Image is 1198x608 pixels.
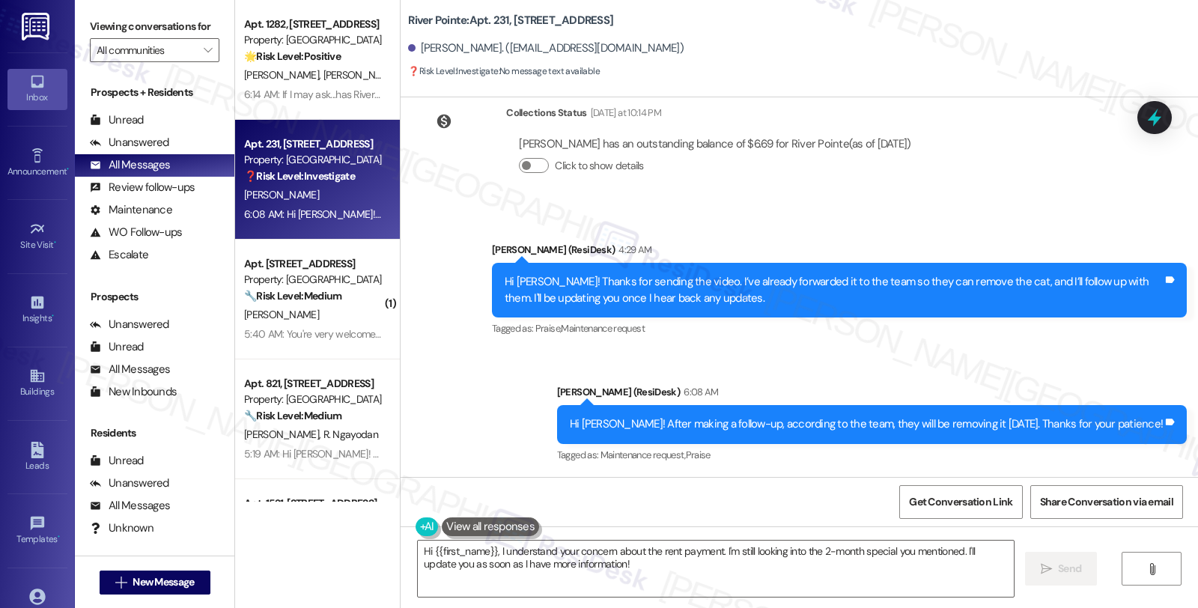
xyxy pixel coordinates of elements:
[408,65,498,77] strong: ❓ Risk Level: Investigate
[519,136,910,152] div: [PERSON_NAME] has an outstanding balance of $6.69 for River Pointe (as of [DATE])
[90,202,172,218] div: Maintenance
[535,322,561,335] span: Praise ,
[570,416,1163,432] div: Hi [PERSON_NAME]! After making a follow-up, according to the team, they will be removing it [DATE...
[244,428,323,441] span: [PERSON_NAME]
[244,88,536,101] div: 6:14 AM: If I may ask...has River Pointe lived up to your expectations?
[555,158,643,174] label: Click to show details
[909,494,1012,510] span: Get Conversation Link
[244,136,383,152] div: Apt. 231, [STREET_ADDRESS]
[244,308,319,321] span: [PERSON_NAME]
[90,475,169,491] div: Unanswered
[90,362,170,377] div: All Messages
[7,216,67,257] a: Site Visit •
[90,247,148,263] div: Escalate
[90,180,195,195] div: Review follow-ups
[90,339,144,355] div: Unread
[557,444,1187,466] div: Tagged as:
[244,409,341,422] strong: 🔧 Risk Level: Medium
[90,225,182,240] div: WO Follow-ups
[1058,561,1081,577] span: Send
[90,135,169,151] div: Unanswered
[244,496,383,511] div: Apt. 1521, [STREET_ADDRESS]
[244,68,323,82] span: [PERSON_NAME]
[244,49,341,63] strong: 🌟 Risk Level: Positive
[899,485,1022,519] button: Get Conversation Link
[7,437,67,478] a: Leads
[323,428,378,441] span: R. Ngayodan
[408,64,600,79] span: : No message text available
[1040,494,1173,510] span: Share Conversation via email
[244,32,383,48] div: Property: [GEOGRAPHIC_DATA]
[90,498,170,514] div: All Messages
[1041,563,1052,575] i: 
[587,105,661,121] div: [DATE] at 10:14 PM
[505,274,1163,306] div: Hi [PERSON_NAME]! Thanks for sending the video. I’ve already forwarded it to the team so they can...
[561,322,645,335] span: Maintenance request
[90,112,144,128] div: Unread
[244,152,383,168] div: Property: [GEOGRAPHIC_DATA]
[90,157,170,173] div: All Messages
[1030,485,1183,519] button: Share Conversation via email
[75,425,234,441] div: Residents
[58,532,60,542] span: •
[323,68,398,82] span: [PERSON_NAME]
[408,40,684,56] div: [PERSON_NAME]. ([EMAIL_ADDRESS][DOMAIN_NAME])
[90,520,153,536] div: Unknown
[7,290,67,330] a: Insights •
[557,384,1187,405] div: [PERSON_NAME] (ResiDesk)
[244,16,383,32] div: Apt. 1282, [STREET_ADDRESS]
[680,384,718,400] div: 6:08 AM
[244,289,341,303] strong: 🔧 Risk Level: Medium
[22,13,52,40] img: ResiDesk Logo
[52,311,54,321] span: •
[506,105,586,121] div: Collections Status
[90,15,219,38] label: Viewing conversations for
[1025,552,1098,586] button: Send
[7,69,67,109] a: Inbox
[615,242,651,258] div: 4:29 AM
[244,392,383,407] div: Property: [GEOGRAPHIC_DATA]
[90,453,144,469] div: Unread
[1146,563,1158,575] i: 
[244,207,834,221] div: 6:08 AM: Hi [PERSON_NAME]! After making a follow-up, according to the team, they will be removing...
[244,169,355,183] strong: ❓ Risk Level: Investigate
[7,511,67,551] a: Templates •
[600,449,686,461] span: Maintenance request ,
[75,85,234,100] div: Prospects + Residents
[90,384,177,400] div: New Inbounds
[67,164,69,174] span: •
[100,571,210,595] button: New Message
[418,541,1014,597] textarea: Hi {{first_name}}, I understand your concern about the rent payment. I'm still looking into the 2...
[244,376,383,392] div: Apt. 821, [STREET_ADDRESS]
[244,327,597,341] div: 5:40 AM: You're very welcome, and thank you! I'll keep an eye out for your update.
[54,237,56,248] span: •
[204,44,212,56] i: 
[75,289,234,305] div: Prospects
[7,363,67,404] a: Buildings
[408,13,613,28] b: River Pointe: Apt. 231, [STREET_ADDRESS]
[244,256,383,272] div: Apt. [STREET_ADDRESS]
[97,38,195,62] input: All communities
[244,188,319,201] span: [PERSON_NAME]
[244,272,383,288] div: Property: [GEOGRAPHIC_DATA]
[115,577,127,589] i: 
[686,449,711,461] span: Praise
[492,317,1187,339] div: Tagged as:
[90,317,169,332] div: Unanswered
[133,574,194,590] span: New Message
[492,242,1187,263] div: [PERSON_NAME] (ResiDesk)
